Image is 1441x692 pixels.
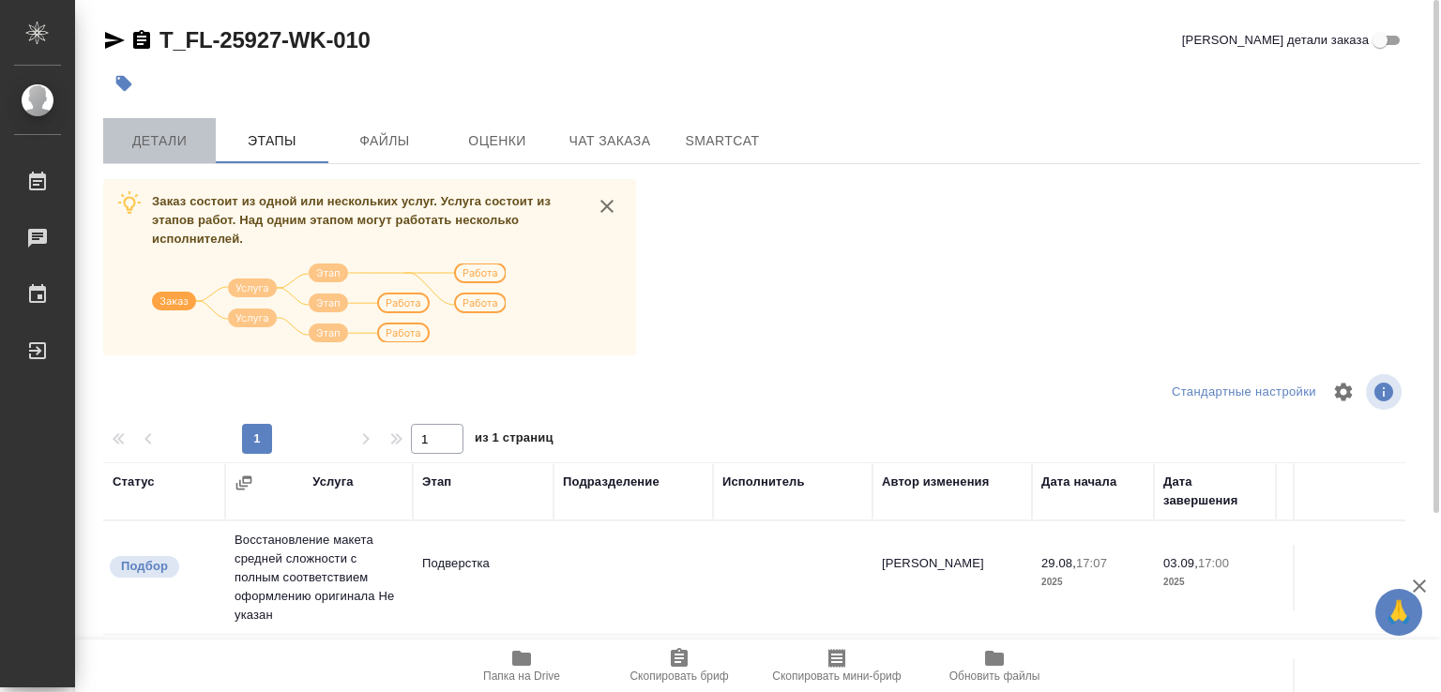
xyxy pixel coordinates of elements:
[949,669,1040,683] span: Обновить файлы
[312,473,353,491] div: Услуга
[1383,593,1415,632] span: 🙏
[563,473,660,491] div: Подразделение
[1163,556,1198,570] p: 03.09,
[916,639,1073,692] button: Обновить файлы
[121,557,168,576] p: Подбор
[1167,378,1321,407] div: split button
[758,639,916,692] button: Скопировать мини-бриф
[1041,573,1145,592] p: 2025
[593,192,621,220] button: close
[565,129,655,153] span: Чат заказа
[1285,573,1388,592] p: страница
[1366,374,1405,410] span: Посмотреть информацию
[130,29,153,52] button: Скопировать ссылку
[629,669,728,683] span: Скопировать бриф
[1041,473,1116,491] div: Дата начала
[677,129,767,153] span: SmartCat
[1076,556,1107,570] p: 17:07
[1285,554,1388,573] p: 0
[103,29,126,52] button: Скопировать ссылку для ЯМессенджера
[772,669,901,683] span: Скопировать мини-бриф
[600,639,758,692] button: Скопировать бриф
[443,639,600,692] button: Папка на Drive
[1198,556,1229,570] p: 17:00
[340,129,430,153] span: Файлы
[159,27,371,53] a: T_FL-25927-WK-010
[475,427,554,454] span: из 1 страниц
[103,63,144,104] button: Добавить тэг
[152,194,551,246] span: Заказ состоит из одной или нескольких услуг. Услуга состоит из этапов работ. Над одним этапом мог...
[1182,31,1369,50] span: [PERSON_NAME] детали заказа
[722,473,805,491] div: Исполнитель
[114,129,205,153] span: Детали
[483,669,560,683] span: Папка на Drive
[225,521,413,634] td: Восстановление макета средней сложности с полным соответствием оформлению оригинала Не указан
[872,545,1032,610] td: [PERSON_NAME]
[1321,369,1366,414] span: Настроить таблицу
[1163,473,1267,510] div: Дата завершения
[1041,556,1076,570] p: 29.08,
[422,554,544,573] p: Подверстка
[1375,589,1422,636] button: 🙏
[1163,573,1267,592] p: 2025
[882,473,989,491] div: Автор изменения
[452,129,542,153] span: Оценки
[422,473,451,491] div: Этап
[235,474,253,492] button: Сгруппировать
[113,473,155,491] div: Статус
[227,129,317,153] span: Этапы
